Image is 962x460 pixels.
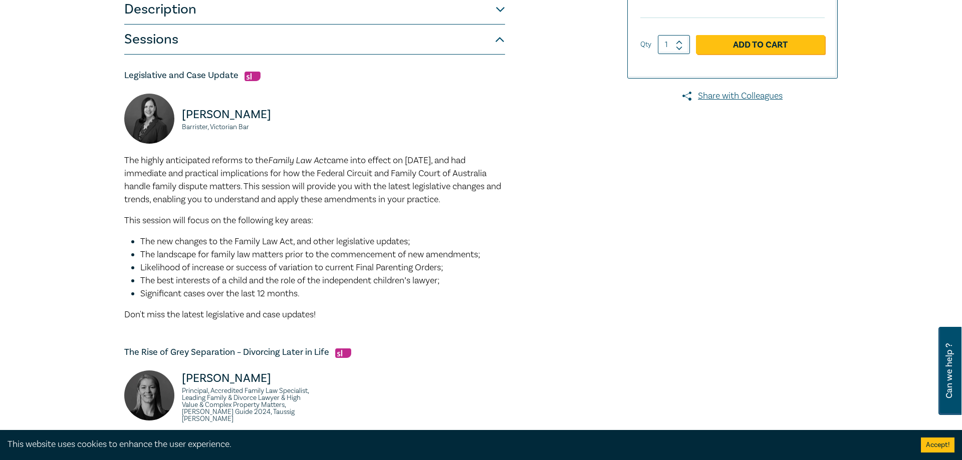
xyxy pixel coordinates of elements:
span: The highly anticipated reforms to the [124,155,268,166]
span: Don't miss the latest legislative and case updates! [124,309,316,320]
label: Qty [640,39,651,50]
span: The best interests of a child and the role of the independent children’s lawyer; [140,275,440,286]
span: This session will focus on the following key areas: [124,215,313,226]
h5: Legislative and Case Update [124,70,505,82]
img: Substantive Law [245,72,261,81]
span: Significant cases over the last 12 months. [140,288,300,299]
div: This website uses cookies to enhance the user experience. [8,438,906,451]
span: The new changes to the Family Law Act, and other legislative updates; [140,236,410,247]
img: Kylie Sanders [124,370,174,420]
span: Likelihood of increase or success of variation to current Final Parenting Orders; [140,262,443,273]
span: The landscape for family law matters prior to the commencement of new amendments; [140,249,480,260]
em: Family Law Act [268,155,327,165]
button: Sessions [124,25,505,55]
img: Substantive Law [335,348,351,358]
p: [PERSON_NAME] [182,107,309,123]
h5: The Rise of Grey Separation – Divorcing Later in Life [124,346,505,358]
img: Michele Brooks [124,94,174,144]
input: 1 [658,35,690,54]
small: Barrister, Victorian Bar [182,124,309,131]
span: Can we help ? [944,333,954,409]
a: Share with Colleagues [627,90,838,103]
p: [PERSON_NAME] [182,370,309,386]
button: Accept cookies [921,437,954,452]
small: Principal, Accredited Family Law Specialist, Leading Family & Divorce Lawyer & High Value & Compl... [182,387,309,422]
a: Add to Cart [696,35,825,54]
